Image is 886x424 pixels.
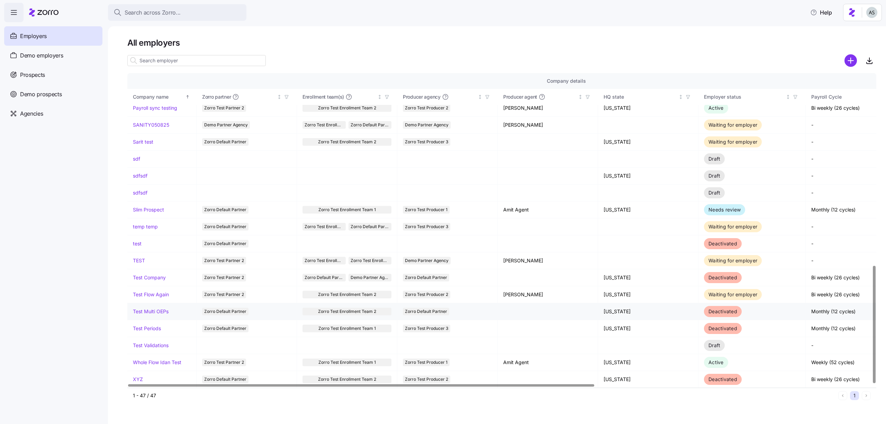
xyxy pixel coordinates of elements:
[133,308,169,315] a: Test Multi OEPs
[204,104,244,112] span: Zorro Test Partner 2
[20,71,45,79] span: Prospects
[127,89,197,105] th: Company nameSorted ascending
[305,121,344,129] span: Zorro Test Enrollment Team 1
[20,90,62,99] span: Demo prospects
[318,138,376,146] span: Zorro Test Enrollment Team 2
[862,391,871,400] button: Next page
[204,359,244,366] span: Zorro Test Partner 2
[302,93,344,100] span: Enrollment team(s)
[297,89,397,105] th: Enrollment team(s)Not sorted
[678,94,683,99] div: Not sorted
[405,308,447,315] span: Zorro Default Partner
[598,134,698,151] td: [US_STATE]
[478,94,482,99] div: Not sorted
[405,257,449,264] span: Demo Partner Agency
[133,189,147,196] a: sdfsdf
[377,94,382,99] div: Not sorted
[125,8,181,17] span: Search across Zorro...
[708,224,757,229] span: Waiting for employer
[844,54,857,67] svg: add icon
[498,117,598,134] td: [PERSON_NAME]
[197,89,297,105] th: Zorro partnerNot sorted
[598,168,698,184] td: [US_STATE]
[185,94,190,99] div: Sorted ascending
[786,94,790,99] div: Not sorted
[850,391,859,400] button: 1
[811,93,885,101] div: Payroll Cycle
[498,100,598,117] td: [PERSON_NAME]
[598,354,698,371] td: [US_STATE]
[351,274,390,281] span: Demo Partner Agency
[318,104,376,112] span: Zorro Test Enrollment Team 2
[127,37,876,48] h1: All employers
[202,93,231,100] span: Zorro partner
[133,223,158,230] a: temp temp
[305,274,344,281] span: Zorro Default Partner
[708,241,737,246] span: Deactivated
[708,325,737,331] span: Deactivated
[405,223,448,231] span: Zorro Test Producer 3
[397,89,498,105] th: Producer agencyNot sorted
[204,274,244,281] span: Zorro Test Partner 2
[405,121,449,129] span: Demo Partner Agency
[4,46,102,65] a: Demo employers
[318,206,376,214] span: Zorro Test Enrollment Team 1
[204,206,246,214] span: Zorro Default Partner
[704,93,784,101] div: Employer status
[708,291,757,297] span: Waiting for employer
[866,7,877,18] img: c4d3a52e2a848ea5f7eb308790fba1e4
[4,104,102,123] a: Agencies
[204,308,246,315] span: Zorro Default Partner
[708,190,720,196] span: Draft
[405,359,447,366] span: Zorro Test Producer 1
[604,93,677,101] div: HQ state
[405,138,448,146] span: Zorro Test Producer 3
[838,391,847,400] button: Previous page
[598,303,698,320] td: [US_STATE]
[20,32,47,40] span: Employers
[133,376,143,383] a: XYZ
[708,376,737,382] span: Deactivated
[708,139,757,145] span: Waiting for employer
[810,8,832,17] span: Help
[133,257,145,264] a: TEST
[708,308,737,314] span: Deactivated
[405,291,448,298] span: Zorro Test Producer 2
[108,4,246,21] button: Search across Zorro...
[133,155,140,162] a: sdf
[708,274,737,280] span: Deactivated
[405,325,448,332] span: Zorro Test Producer 3
[578,94,583,99] div: Not sorted
[598,201,698,218] td: [US_STATE]
[351,121,390,129] span: Zorro Default Partner
[318,376,376,383] span: Zorro Test Enrollment Team 2
[204,257,244,264] span: Zorro Test Partner 2
[204,291,244,298] span: Zorro Test Partner 2
[318,308,376,315] span: Zorro Test Enrollment Team 2
[708,122,757,128] span: Waiting for employer
[4,84,102,104] a: Demo prospects
[204,138,246,146] span: Zorro Default Partner
[503,93,537,100] span: Producer agent
[133,325,161,332] a: Test Periods
[4,65,102,84] a: Prospects
[133,274,166,281] a: Test Company
[305,223,344,231] span: Zorro Test Enrollment Team 1
[351,223,390,231] span: Zorro Default Partner
[598,286,698,303] td: [US_STATE]
[805,6,838,19] button: Help
[698,89,806,105] th: Employer statusNot sorted
[133,359,181,366] a: Whole Flow Idan Test
[598,269,698,286] td: [US_STATE]
[708,359,724,365] span: Active
[498,201,598,218] td: Amit Agent
[405,376,448,383] span: Zorro Test Producer 2
[708,173,720,179] span: Draft
[133,291,169,298] a: Test Flow Again
[318,325,376,332] span: Zorro Test Enrollment Team 1
[4,26,102,46] a: Employers
[133,240,142,247] a: test
[318,291,376,298] span: Zorro Test Enrollment Team 2
[598,371,698,388] td: [US_STATE]
[498,286,598,303] td: [PERSON_NAME]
